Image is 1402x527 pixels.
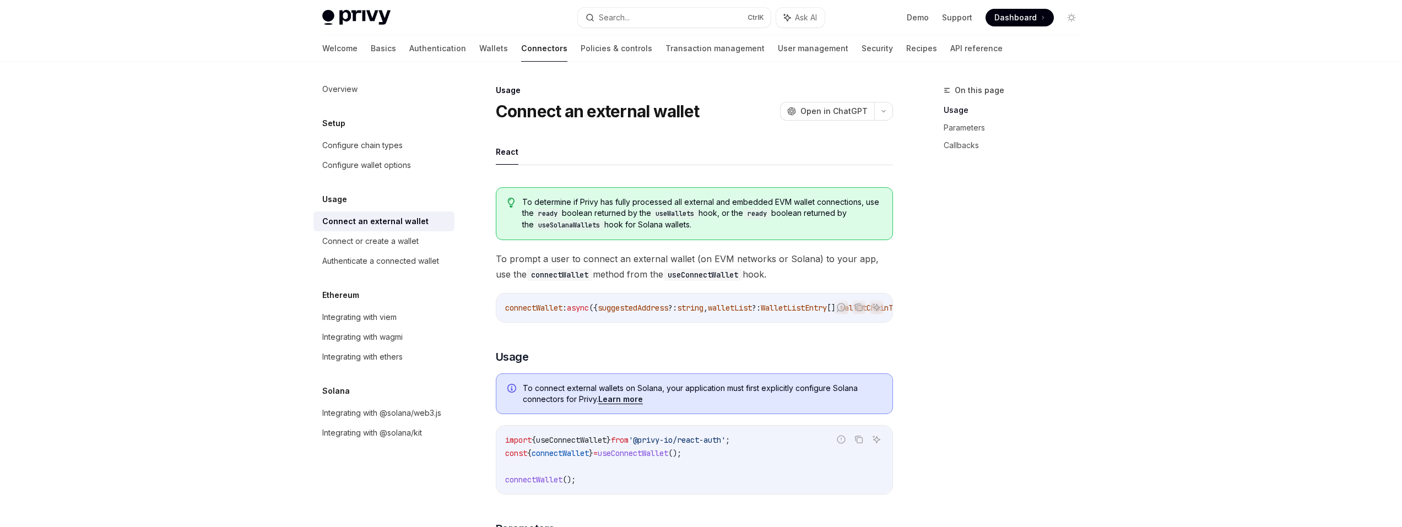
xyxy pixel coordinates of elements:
span: Open in ChatGPT [800,106,868,117]
button: Copy the contents from the code block [852,300,866,314]
div: Search... [599,11,630,24]
img: light logo [322,10,391,25]
span: const [505,448,527,458]
a: Demo [907,12,929,23]
span: connectWallet [505,475,562,485]
span: useConnectWallet [598,448,668,458]
span: async [567,303,589,313]
div: Overview [322,83,358,96]
span: Ask AI [795,12,817,23]
div: Authenticate a connected wallet [322,254,439,268]
button: Report incorrect code [834,300,848,314]
a: API reference [950,35,1003,62]
a: Callbacks [944,137,1089,154]
span: To connect external wallets on Solana, your application must first explicitly configure Solana co... [523,383,881,405]
a: Integrating with @solana/web3.js [313,403,454,423]
a: Learn more [598,394,643,404]
button: Toggle dark mode [1063,9,1080,26]
span: Ctrl K [748,13,764,22]
button: Search...CtrlK [578,8,771,28]
span: { [527,448,532,458]
span: ({ [589,303,598,313]
button: Copy the contents from the code block [852,432,866,447]
span: To prompt a user to connect an external wallet (on EVM networks or Solana) to your app, use the m... [496,251,893,282]
button: Ask AI [869,432,884,447]
a: Integrating with @solana/kit [313,423,454,443]
span: To determine if Privy has fully processed all external and embedded EVM wallet connections, use t... [522,197,881,231]
span: string [677,303,703,313]
a: Basics [371,35,396,62]
span: connectWallet [505,303,562,313]
a: Authenticate a connected wallet [313,251,454,271]
div: Configure wallet options [322,159,411,172]
button: Ask AI [869,300,884,314]
h5: Solana [322,384,350,398]
span: Dashboard [994,12,1037,23]
span: (); [668,448,681,458]
h5: Usage [322,193,347,206]
div: Integrating with viem [322,311,397,324]
span: } [589,448,593,458]
a: Configure chain types [313,135,454,155]
svg: Tip [507,198,515,208]
span: : [562,303,567,313]
button: Ask AI [776,8,825,28]
a: Configure wallet options [313,155,454,175]
a: Support [942,12,972,23]
span: ?: [668,303,677,313]
span: connectWallet [532,448,589,458]
span: WalletListEntry [761,303,827,313]
svg: Info [507,384,518,395]
span: '@privy-io/react-auth' [629,435,726,445]
a: User management [778,35,848,62]
div: Integrating with @solana/kit [322,426,422,439]
span: useConnectWallet [536,435,607,445]
div: Integrating with ethers [322,350,403,363]
code: useConnectWallet [663,269,743,281]
a: Connect or create a wallet [313,231,454,251]
a: Authentication [409,35,466,62]
a: Transaction management [665,35,765,62]
span: import [505,435,532,445]
code: ready [743,208,771,219]
span: , [703,303,708,313]
div: Connect or create a wallet [322,235,419,248]
span: = [593,448,598,458]
span: [], [827,303,840,313]
span: On this page [955,84,1004,97]
a: Integrating with wagmi [313,327,454,347]
span: suggestedAddress [598,303,668,313]
code: connectWallet [527,269,593,281]
span: (); [562,475,576,485]
div: Configure chain types [322,139,403,152]
button: Report incorrect code [834,432,848,447]
a: Policies & controls [581,35,652,62]
code: useWallets [651,208,699,219]
a: Integrating with viem [313,307,454,327]
h5: Ethereum [322,289,359,302]
button: React [496,139,518,165]
a: Integrating with ethers [313,347,454,367]
h1: Connect an external wallet [496,101,700,121]
span: Usage [496,349,529,365]
a: Connectors [521,35,567,62]
a: Wallets [479,35,508,62]
div: Usage [496,85,893,96]
a: Overview [313,79,454,99]
a: Dashboard [986,9,1054,26]
h5: Setup [322,117,345,130]
code: ready [534,208,562,219]
div: Connect an external wallet [322,215,429,228]
a: Parameters [944,119,1089,137]
span: walletList [708,303,752,313]
div: Integrating with wagmi [322,330,403,344]
a: Welcome [322,35,358,62]
a: Recipes [906,35,937,62]
span: ; [726,435,730,445]
a: Security [862,35,893,62]
span: ?: [752,303,761,313]
a: Usage [944,101,1089,119]
span: { [532,435,536,445]
span: } [607,435,611,445]
button: Open in ChatGPT [780,102,874,121]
